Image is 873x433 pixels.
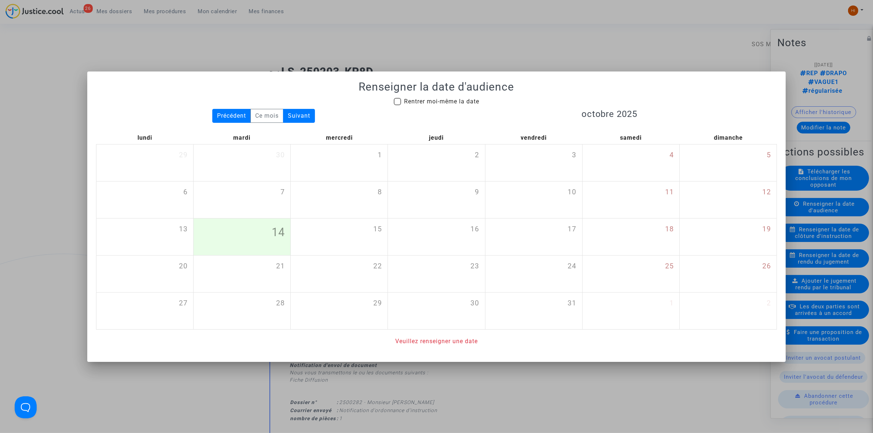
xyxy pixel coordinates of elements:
h3: octobre 2025 [442,109,777,120]
div: samedi octobre 11 [583,181,679,218]
span: 24 [568,261,577,272]
div: mardi septembre 30 [194,144,290,181]
span: 13 [179,224,188,235]
div: Suivant [283,109,315,123]
div: mardi octobre 21 [194,256,290,292]
div: vendredi octobre 17 [485,219,582,255]
div: Précédent [212,109,251,123]
div: mercredi octobre 15 [291,219,388,255]
div: jeudi [388,132,485,144]
span: 1 [670,298,674,309]
span: 7 [280,187,285,198]
div: vendredi octobre 31 [485,293,582,329]
div: mardi octobre 14 [194,219,290,255]
span: 2 [475,150,480,161]
div: jeudi octobre 16 [388,219,485,255]
div: samedi octobre 25 [583,256,679,292]
span: 27 [179,298,188,309]
div: lundi [96,132,193,144]
div: samedi octobre 4 [583,144,679,181]
div: jeudi octobre 2 [388,144,485,181]
div: Ce mois [250,109,283,123]
span: 9 [475,187,480,198]
iframe: Help Scout Beacon - Open [15,396,37,418]
div: mercredi octobre 8 [291,181,388,218]
div: jeudi octobre 23 [388,256,485,292]
div: dimanche octobre 19 [680,219,777,255]
span: 31 [568,298,577,309]
div: lundi octobre 27 [96,293,193,329]
span: 12 [762,187,771,198]
div: samedi octobre 18 [583,219,679,255]
span: 11 [665,187,674,198]
span: Rentrer moi-même la date [404,98,479,105]
span: 1 [378,150,382,161]
div: vendredi octobre 10 [485,181,582,218]
span: 14 [272,224,285,241]
div: dimanche octobre 5 [680,144,777,181]
span: 4 [670,150,674,161]
span: 26 [762,261,771,272]
span: 15 [373,224,382,235]
span: 19 [762,224,771,235]
div: mardi [193,132,290,144]
span: 23 [471,261,480,272]
div: dimanche [680,132,777,144]
span: 18 [665,224,674,235]
span: 29 [373,298,382,309]
span: 10 [568,187,577,198]
div: samedi [582,132,679,144]
div: lundi octobre 6 [96,181,193,218]
span: 29 [179,150,188,161]
span: 8 [378,187,382,198]
div: lundi octobre 13 [96,219,193,255]
span: 6 [183,187,188,198]
div: samedi novembre 1 [583,293,679,329]
div: jeudi octobre 30 [388,293,485,329]
span: 30 [471,298,480,309]
span: 16 [471,224,480,235]
div: dimanche octobre 26 [680,256,777,292]
div: lundi octobre 20 [96,256,193,292]
div: dimanche novembre 2 [680,293,777,329]
div: mercredi octobre 29 [291,293,388,329]
div: vendredi octobre 3 [485,144,582,181]
div: mercredi octobre 1 [291,144,388,181]
div: mercredi [291,132,388,144]
span: 2 [767,298,771,309]
span: 5 [767,150,771,161]
span: 20 [179,261,188,272]
div: mercredi octobre 22 [291,256,388,292]
div: jeudi octobre 9 [388,181,485,218]
div: lundi septembre 29 [96,144,193,181]
div: vendredi [485,132,582,144]
span: 17 [568,224,577,235]
div: mardi octobre 28 [194,293,290,329]
div: vendredi octobre 24 [485,256,582,292]
span: 22 [373,261,382,272]
span: 28 [276,298,285,309]
div: mardi octobre 7 [194,181,290,218]
div: dimanche octobre 12 [680,181,777,218]
h1: Renseigner la date d'audience [96,80,777,93]
span: 3 [572,150,577,161]
span: 30 [276,150,285,161]
span: Veuillez renseigner une date [395,338,478,345]
span: 21 [276,261,285,272]
span: 25 [665,261,674,272]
